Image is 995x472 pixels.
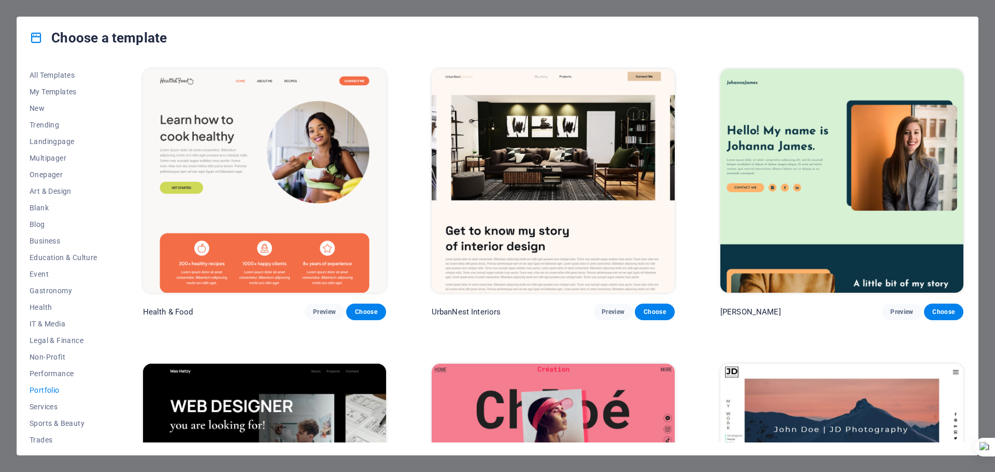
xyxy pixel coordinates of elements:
[30,216,97,233] button: Blog
[30,270,97,278] span: Event
[30,170,97,179] span: Onepager
[30,204,97,212] span: Blank
[30,432,97,448] button: Trades
[30,320,97,328] span: IT & Media
[30,88,97,96] span: My Templates
[30,67,97,83] button: All Templates
[30,419,97,427] span: Sports & Beauty
[30,282,97,299] button: Gastronomy
[30,436,97,444] span: Trades
[143,307,193,317] p: Health & Food
[30,353,97,361] span: Non-Profit
[932,308,955,316] span: Choose
[346,304,386,320] button: Choose
[143,69,386,293] img: Health & Food
[30,287,97,295] span: Gastronomy
[30,83,97,100] button: My Templates
[432,307,501,317] p: UrbanNest Interiors
[30,187,97,195] span: Art & Design
[30,349,97,365] button: Non-Profit
[30,104,97,112] span: New
[924,304,963,320] button: Choose
[30,183,97,199] button: Art & Design
[30,398,97,415] button: Services
[602,308,624,316] span: Preview
[30,30,167,46] h4: Choose a template
[720,307,781,317] p: [PERSON_NAME]
[643,308,666,316] span: Choose
[635,304,674,320] button: Choose
[30,253,97,262] span: Education & Culture
[313,308,336,316] span: Preview
[30,266,97,282] button: Event
[30,249,97,266] button: Education & Culture
[30,100,97,117] button: New
[30,365,97,382] button: Performance
[30,382,97,398] button: Portfolio
[30,332,97,349] button: Legal & Finance
[30,233,97,249] button: Business
[30,199,97,216] button: Blank
[890,308,913,316] span: Preview
[354,308,377,316] span: Choose
[593,304,633,320] button: Preview
[30,386,97,394] span: Portfolio
[30,150,97,166] button: Multipager
[30,71,97,79] span: All Templates
[30,403,97,411] span: Services
[30,154,97,162] span: Multipager
[720,69,963,293] img: Johanna James
[432,69,675,293] img: UrbanNest Interiors
[30,117,97,133] button: Trending
[305,304,344,320] button: Preview
[30,133,97,150] button: Landingpage
[30,299,97,316] button: Health
[882,304,921,320] button: Preview
[30,369,97,378] span: Performance
[30,303,97,311] span: Health
[30,137,97,146] span: Landingpage
[30,121,97,129] span: Trending
[30,316,97,332] button: IT & Media
[30,166,97,183] button: Onepager
[30,415,97,432] button: Sports & Beauty
[30,336,97,345] span: Legal & Finance
[30,237,97,245] span: Business
[30,220,97,228] span: Blog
